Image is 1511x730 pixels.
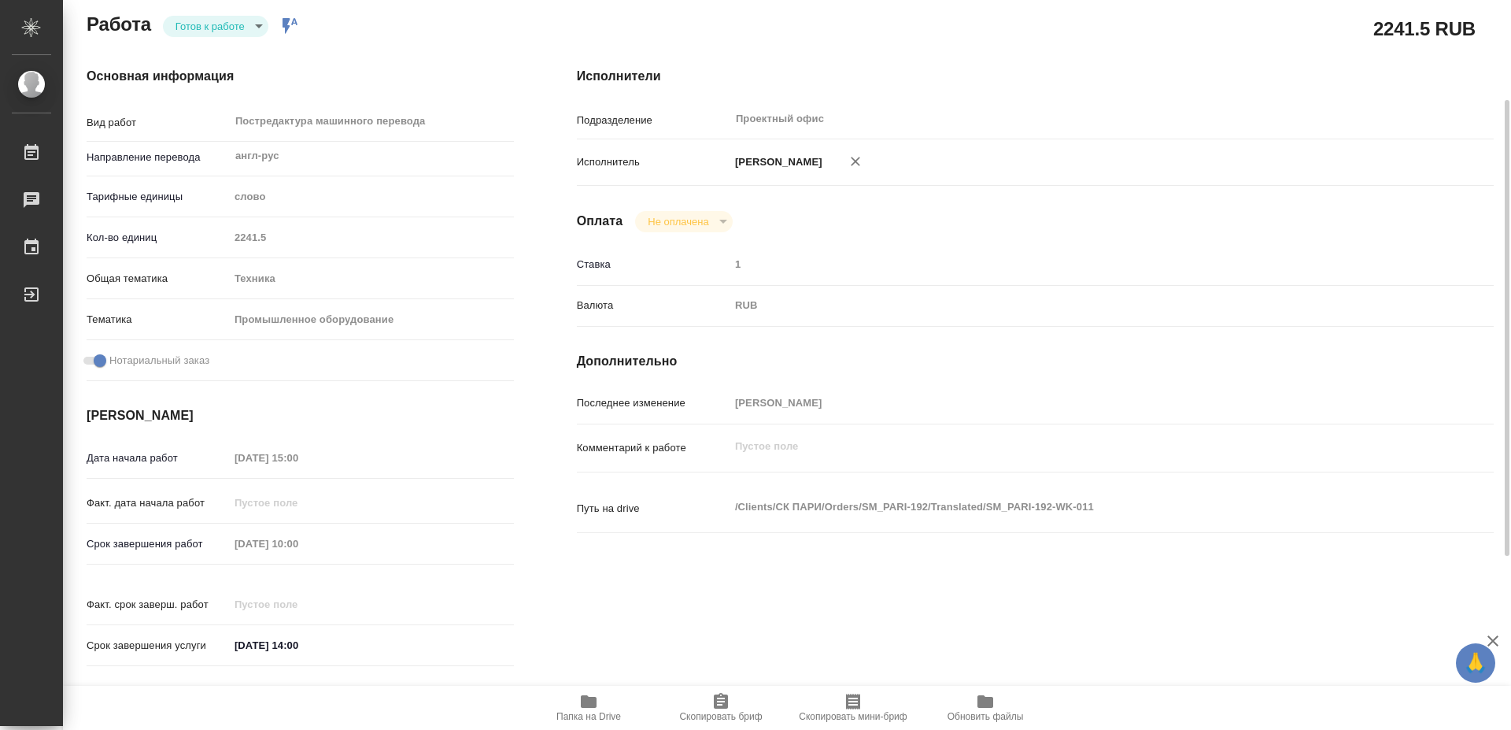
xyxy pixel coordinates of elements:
[163,16,268,37] div: Готов к работе
[229,265,514,292] div: Техника
[87,150,229,165] p: Направление перевода
[87,67,514,86] h4: Основная информация
[87,271,229,287] p: Общая тематика
[799,711,907,722] span: Скопировать мини-бриф
[87,597,229,613] p: Факт. срок заверш. работ
[577,395,730,411] p: Последнее изменение
[948,711,1024,722] span: Обновить файлы
[577,154,730,170] p: Исполнитель
[838,144,873,179] button: Удалить исполнителя
[87,450,229,466] p: Дата начала работ
[87,9,151,37] h2: Работа
[523,686,655,730] button: Папка на Drive
[87,312,229,328] p: Тематика
[229,226,514,249] input: Пустое поле
[577,67,1494,86] h4: Исполнители
[1456,643,1495,683] button: 🙏
[229,634,367,657] input: ✎ Введи что-нибудь
[87,406,514,425] h4: [PERSON_NAME]
[229,593,367,616] input: Пустое поле
[87,495,229,511] p: Факт. дата начала работ
[577,212,623,231] h4: Оплата
[229,183,514,210] div: слово
[730,494,1417,521] textarea: /Clients/СК ПАРИ/Orders/SM_PARI-192/Translated/SM_PARI-192-WK-011
[109,353,209,369] span: Нотариальный заказ
[1462,647,1489,680] span: 🙏
[87,189,229,205] p: Тарифные единицы
[730,292,1417,319] div: RUB
[171,20,249,33] button: Готов к работе
[577,298,730,313] p: Валюта
[229,447,367,469] input: Пустое поле
[730,391,1417,414] input: Пустое поле
[643,215,713,228] button: Не оплачена
[730,253,1417,276] input: Пустое поле
[87,638,229,654] p: Срок завершения услуги
[556,711,621,722] span: Папка на Drive
[577,113,730,128] p: Подразделение
[655,686,787,730] button: Скопировать бриф
[87,115,229,131] p: Вид работ
[577,501,730,517] p: Путь на drive
[1373,15,1476,42] h2: 2241.5 RUB
[919,686,1051,730] button: Обновить файлы
[87,230,229,246] p: Кол-во единиц
[679,711,762,722] span: Скопировать бриф
[229,306,514,333] div: Промышленное оборудование
[229,491,367,514] input: Пустое поле
[577,352,1494,371] h4: Дополнительно
[635,211,732,232] div: Готов к работе
[229,532,367,555] input: Пустое поле
[787,686,919,730] button: Скопировать мини-бриф
[577,257,730,272] p: Ставка
[87,536,229,552] p: Срок завершения работ
[577,440,730,456] p: Комментарий к работе
[730,154,822,170] p: [PERSON_NAME]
